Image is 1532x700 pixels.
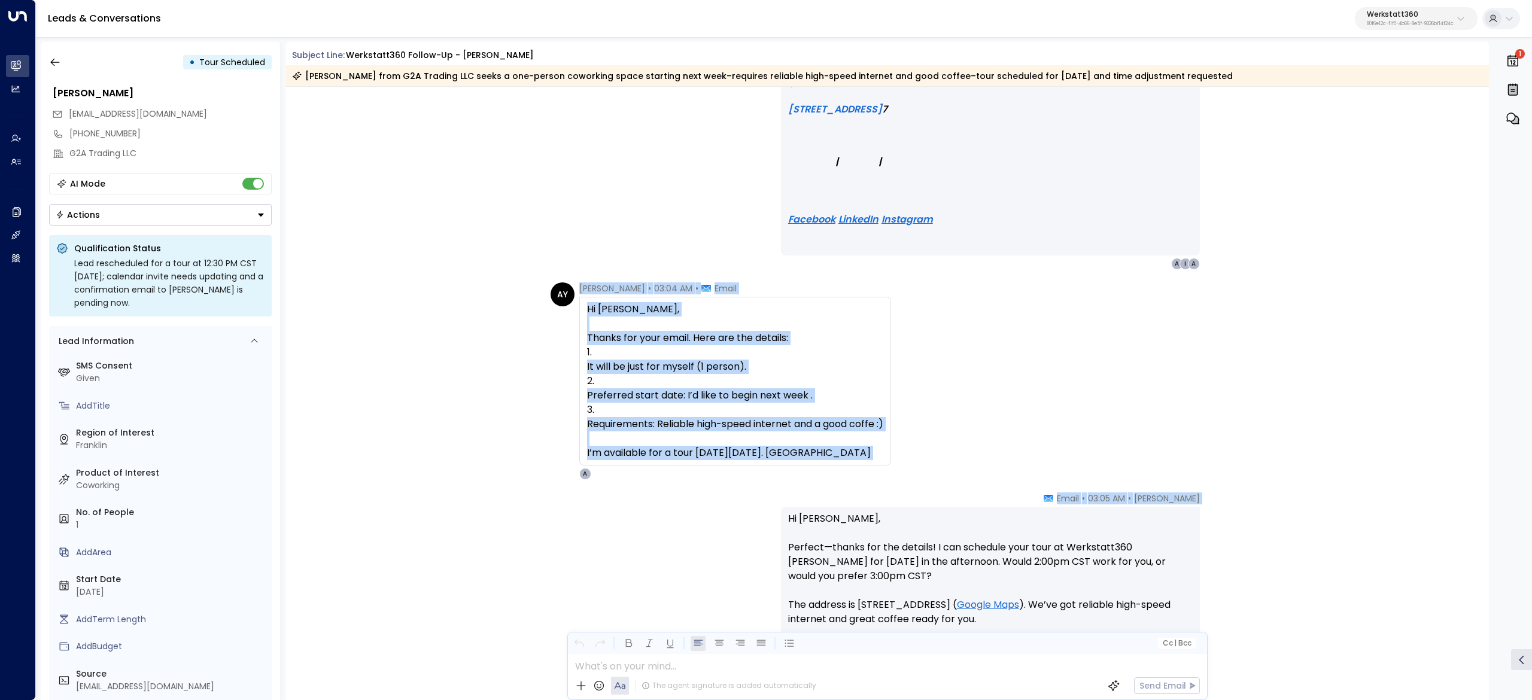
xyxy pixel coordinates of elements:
span: • [695,282,698,294]
div: I [1180,258,1191,270]
p: Qualification Status [74,242,265,254]
div: [DATE] [76,586,267,598]
span: | [1174,639,1177,647]
button: 1 [1503,48,1523,74]
button: Redo [592,636,607,651]
span: [EMAIL_ADDRESS][DOMAIN_NAME] [69,108,207,120]
span: Tour Scheduled [199,56,265,68]
div: A [1171,258,1183,270]
span: • [1128,492,1131,504]
button: Werkstatt36080f6e12c-f1f0-4b66-8e5f-9336bf14f24c [1355,7,1478,30]
label: Region of Interest [76,427,267,439]
p: 80f6e12c-f1f0-4b66-8e5f-9336bf14f24c [1367,22,1454,26]
p: Preferred start date: I’d like to begin next week . [587,388,883,403]
label: Product of Interest [76,467,267,479]
div: 1 [76,519,267,531]
div: [EMAIL_ADDRESS][DOMAIN_NAME] [76,680,267,693]
a: Instagram [881,212,933,227]
span: 03:04 AM [654,282,692,294]
i: 7 [788,102,887,116]
span: 1 [1515,49,1525,59]
p: Werkstatt360 [1367,11,1454,18]
span: 03:05 AM [1088,492,1125,504]
div: The agent signature is added automatically [642,680,816,691]
div: AddArea [76,546,267,559]
div: A [579,468,591,480]
div: Lead rescheduled for a tour at 12:30 PM CST [DATE]; calendar invite needs updating and a confirma... [74,257,265,309]
div: Coworking [76,479,267,492]
span: • [1082,492,1085,504]
i: | [879,155,881,169]
div: • [189,51,195,73]
span: [PERSON_NAME] [1134,492,1200,504]
label: SMS Consent [76,360,267,372]
p: I’m available for a tour [DATE][DATE]. [GEOGRAPHIC_DATA] [587,446,883,460]
div: AY [551,282,574,306]
span: Cc Bcc [1162,639,1191,647]
div: Franklin [76,439,267,452]
span: Subject Line: [292,49,345,61]
div: AddBudget [76,640,267,653]
div: Actions [56,209,100,220]
span: Email [1057,492,1079,504]
p: Requirements: Reliable high-speed internet and a good coffe :) [587,417,883,431]
span: Email [715,282,737,294]
button: Actions [49,204,272,226]
div: AddTitle [76,400,267,412]
p: Thanks for your email. Here are the details: [587,331,883,345]
span: • [648,282,651,294]
a: Leads & Conversations [48,11,161,25]
div: [PERSON_NAME] [53,86,272,101]
div: AddTerm Length [76,613,267,626]
button: Cc|Bcc [1157,638,1196,649]
label: Source [76,668,267,680]
div: [PHONE_NUMBER] [69,127,272,140]
div: Button group with a nested menu [49,204,272,226]
img: 13_headshot.jpg [1205,492,1229,516]
p: Hi [PERSON_NAME], Perfect—thanks for the details! I can schedule your tour at Werkstatt360 [PERSO... [788,512,1193,684]
div: Werkstatt360 Follow-up - [PERSON_NAME] [346,49,534,62]
i: | [835,155,838,169]
div: AI Mode [70,178,105,190]
p: It will be just for myself (1 person). [587,360,883,374]
label: Start Date [76,573,267,586]
a: Google Maps [957,598,1019,612]
span: [PERSON_NAME] [579,282,645,294]
div: Given [76,372,267,385]
div: G2A Trading LLC [69,147,272,160]
div: A [1188,258,1200,270]
a: LinkedIn [838,212,879,227]
a: [STREET_ADDRESS] [788,102,882,117]
label: No. of People [76,506,267,519]
p: Hi [PERSON_NAME], [587,302,883,316]
div: [PERSON_NAME] from G2A Trading LLC seeks a one-person coworking space starting next week–requires... [292,70,1233,82]
span: andrewbules2@gmail.com [69,108,207,120]
div: Lead Information [54,335,134,348]
button: Undo [572,636,586,651]
a: Facebook [788,212,835,227]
